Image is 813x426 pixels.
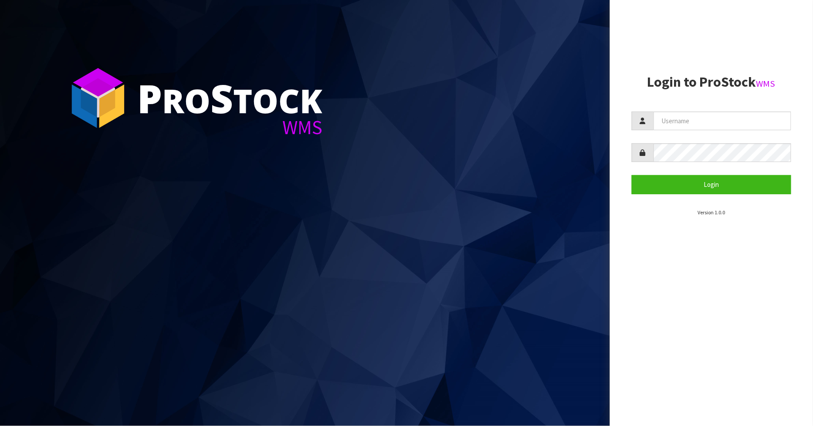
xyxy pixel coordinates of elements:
[654,112,792,130] input: Username
[632,74,792,90] h2: Login to ProStock
[137,78,322,118] div: ro tock
[698,209,725,216] small: Version 1.0.0
[137,71,162,125] span: P
[210,71,233,125] span: S
[756,78,776,89] small: WMS
[65,65,131,131] img: ProStock Cube
[632,175,792,194] button: Login
[137,118,322,137] div: WMS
